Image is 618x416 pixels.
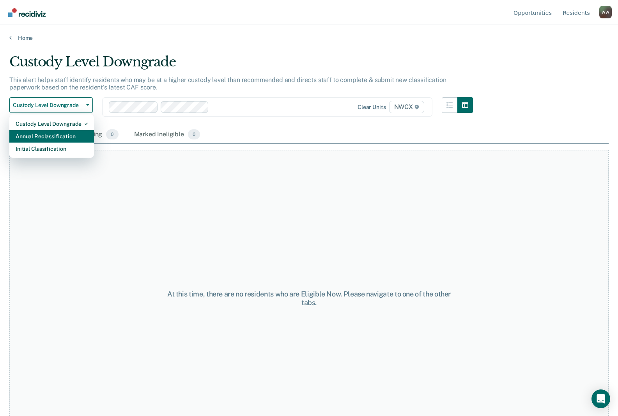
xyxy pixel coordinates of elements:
[9,34,609,41] a: Home
[13,102,83,109] span: Custody Level Downgrade
[188,129,200,139] span: 0
[358,104,386,111] div: Clear units
[389,101,424,113] span: NWCX
[599,6,612,18] button: Profile dropdown button
[16,143,88,155] div: Initial Classification
[133,126,202,143] div: Marked Ineligible0
[591,389,610,408] div: Open Intercom Messenger
[599,6,612,18] div: W W
[8,8,46,17] img: Recidiviz
[16,130,88,143] div: Annual Reclassification
[9,114,94,158] div: Dropdown Menu
[16,118,88,130] div: Custody Level Downgrade
[77,126,120,143] div: Pending0
[9,76,446,91] p: This alert helps staff identify residents who may be at a higher custody level than recommended a...
[9,54,473,76] div: Custody Level Downgrade
[106,129,118,139] span: 0
[9,97,93,113] button: Custody Level Downgrade
[159,290,459,307] div: At this time, there are no residents who are Eligible Now. Please navigate to one of the other tabs.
